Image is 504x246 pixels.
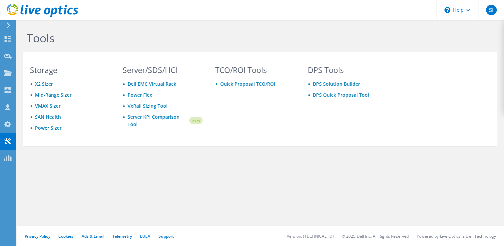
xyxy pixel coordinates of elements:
a: DPS Quick Proposal Tool [313,92,369,98]
img: new-badge.svg [188,113,203,128]
a: Telemetry [112,233,132,239]
a: Ads & Email [82,233,104,239]
span: SI [486,5,497,15]
a: DPS Solution Builder [313,81,360,87]
a: Privacy Policy [25,233,50,239]
h1: Tools [27,31,476,45]
a: X2 Sizer [35,81,53,87]
h3: Server/SDS/HCI [123,66,203,74]
a: Mid-Range Sizer [35,92,72,98]
a: EULA [140,233,150,239]
a: SAN Health [35,114,61,120]
h3: Storage [30,66,110,74]
li: Powered by Live Optics, a Dell Technology [417,233,496,239]
a: Power Sizer [35,125,62,131]
svg: \n [444,7,450,13]
a: Cookies [58,233,74,239]
li: © 2025 Dell Inc. All Rights Reserved [342,233,409,239]
h3: TCO/ROI Tools [215,66,295,74]
a: Support [158,233,174,239]
a: VxRail Sizing Tool [128,103,168,109]
a: Server KPI Comparison Tool [128,113,188,128]
li: Version: [TECHNICAL_ID] [287,233,334,239]
a: Dell EMC Virtual Rack [128,81,176,87]
h3: DPS Tools [308,66,388,74]
a: Quick Proposal TCO/ROI [220,81,275,87]
a: Power Flex [128,92,152,98]
a: VMAX Sizer [35,103,61,109]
